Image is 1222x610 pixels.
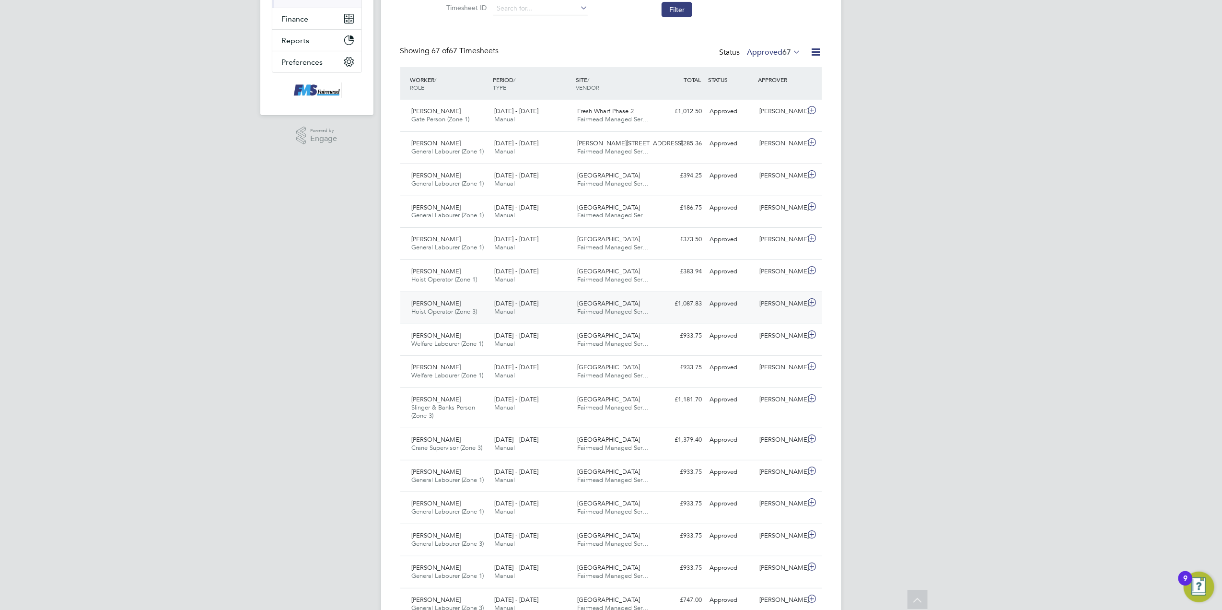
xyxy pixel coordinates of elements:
[412,340,484,348] span: Welfare Labourer (Zone 1)
[656,136,706,152] div: £285.36
[656,592,706,608] div: £747.00
[1183,578,1187,591] div: 9
[412,403,476,420] span: Slinger & Banks Person (Zone 3)
[494,139,538,147] span: [DATE] - [DATE]
[756,200,805,216] div: [PERSON_NAME]
[310,127,337,135] span: Powered by
[412,371,484,379] span: Welfare Labourer (Zone 1)
[494,395,538,403] span: [DATE] - [DATE]
[706,496,756,512] div: Approved
[756,392,805,408] div: [PERSON_NAME]
[493,83,506,91] span: TYPE
[494,211,515,219] span: Manual
[577,403,649,411] span: Fairmead Managed Ser…
[656,496,706,512] div: £933.75
[756,592,805,608] div: [PERSON_NAME]
[577,211,649,219] span: Fairmead Managed Ser…
[656,392,706,408] div: £1,181.70
[408,71,491,96] div: WORKER
[310,135,337,143] span: Engage
[494,115,515,123] span: Manual
[410,83,425,91] span: ROLE
[412,299,461,307] span: [PERSON_NAME]
[412,596,461,604] span: [PERSON_NAME]
[706,232,756,247] div: Approved
[577,307,649,316] span: Fairmead Managed Ser…
[706,360,756,375] div: Approved
[272,51,361,72] button: Preferences
[577,203,640,211] span: [GEOGRAPHIC_DATA]
[783,47,791,57] span: 67
[435,76,437,83] span: /
[412,203,461,211] span: [PERSON_NAME]
[494,340,515,348] span: Manual
[412,243,484,251] span: General Labourer (Zone 1)
[577,363,640,371] span: [GEOGRAPHIC_DATA]
[577,179,649,188] span: Fairmead Managed Ser…
[577,563,640,572] span: [GEOGRAPHIC_DATA]
[577,275,649,283] span: Fairmead Managed Ser…
[494,499,538,507] span: [DATE] - [DATE]
[756,264,805,280] div: [PERSON_NAME]
[412,179,484,188] span: General Labourer (Zone 1)
[706,464,756,480] div: Approved
[706,71,756,88] div: STATUS
[577,499,640,507] span: [GEOGRAPHIC_DATA]
[587,76,589,83] span: /
[656,168,706,184] div: £394.25
[494,267,538,275] span: [DATE] - [DATE]
[494,299,538,307] span: [DATE] - [DATE]
[494,444,515,452] span: Manual
[412,307,477,316] span: Hoist Operator (Zone 3)
[412,115,470,123] span: Gate Person (Zone 1)
[494,363,538,371] span: [DATE] - [DATE]
[706,560,756,576] div: Approved
[577,540,649,548] span: Fairmead Managed Ser…
[412,531,461,540] span: [PERSON_NAME]
[756,528,805,544] div: [PERSON_NAME]
[412,331,461,340] span: [PERSON_NAME]
[494,563,538,572] span: [DATE] - [DATE]
[412,395,461,403] span: [PERSON_NAME]
[494,596,538,604] span: [DATE] - [DATE]
[577,444,649,452] span: Fairmead Managed Ser…
[706,528,756,544] div: Approved
[720,46,803,59] div: Status
[412,507,484,516] span: General Labourer (Zone 1)
[706,392,756,408] div: Approved
[412,235,461,243] span: [PERSON_NAME]
[282,14,309,23] span: Finance
[706,328,756,344] div: Approved
[577,171,640,179] span: [GEOGRAPHIC_DATA]
[577,331,640,340] span: [GEOGRAPHIC_DATA]
[494,107,538,115] span: [DATE] - [DATE]
[577,235,640,243] span: [GEOGRAPHIC_DATA]
[291,82,342,98] img: f-mead-logo-retina.png
[656,528,706,544] div: £933.75
[282,36,310,45] span: Reports
[272,8,361,29] button: Finance
[432,46,449,56] span: 67 of
[412,267,461,275] span: [PERSON_NAME]
[662,2,692,17] button: Filter
[756,432,805,448] div: [PERSON_NAME]
[577,139,683,147] span: [PERSON_NAME][STREET_ADDRESS]
[756,104,805,119] div: [PERSON_NAME]
[706,592,756,608] div: Approved
[706,200,756,216] div: Approved
[493,2,588,15] input: Search for...
[577,468,640,476] span: [GEOGRAPHIC_DATA]
[494,147,515,155] span: Manual
[577,115,649,123] span: Fairmead Managed Ser…
[412,171,461,179] span: [PERSON_NAME]
[756,496,805,512] div: [PERSON_NAME]
[412,435,461,444] span: [PERSON_NAME]
[494,435,538,444] span: [DATE] - [DATE]
[577,395,640,403] span: [GEOGRAPHIC_DATA]
[412,476,484,484] span: General Labourer (Zone 1)
[577,596,640,604] span: [GEOGRAPHIC_DATA]
[282,58,323,67] span: Preferences
[412,572,484,580] span: General Labourer (Zone 1)
[412,107,461,115] span: [PERSON_NAME]
[494,235,538,243] span: [DATE] - [DATE]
